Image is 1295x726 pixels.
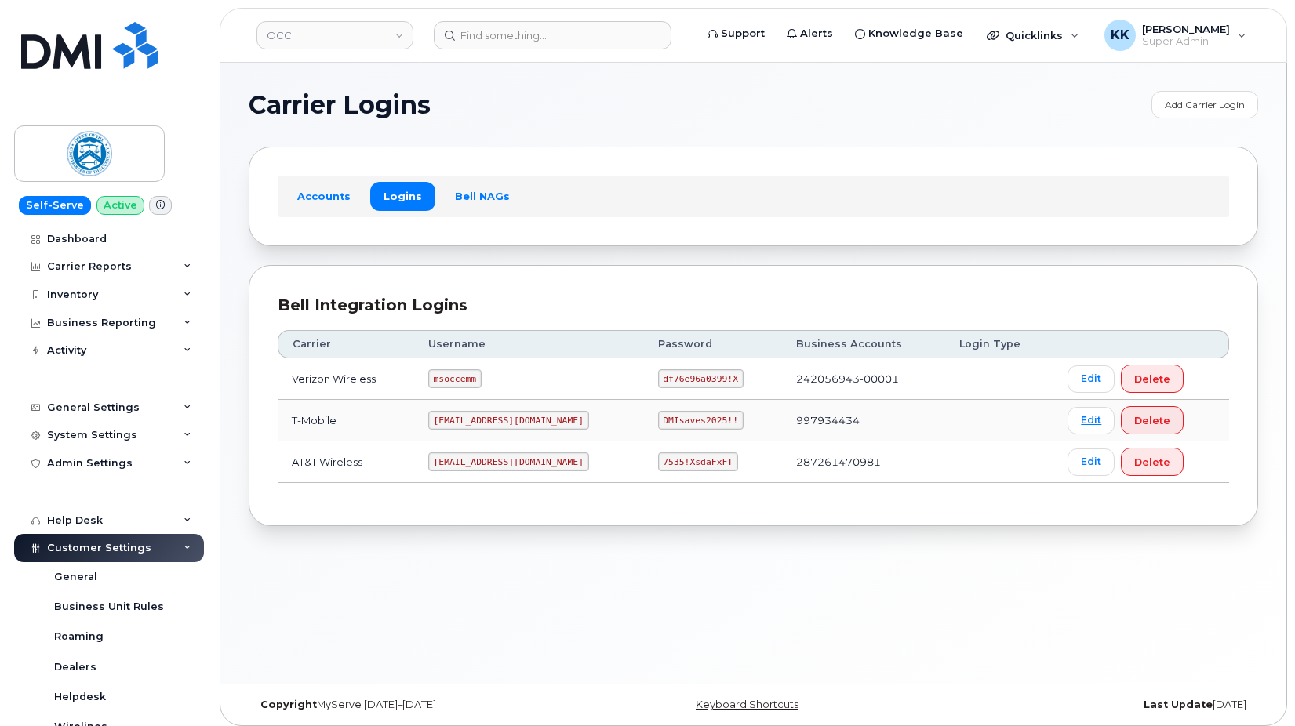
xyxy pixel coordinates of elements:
[782,400,945,441] td: 997934434
[278,294,1229,317] div: Bell Integration Logins
[1134,455,1170,470] span: Delete
[644,330,782,358] th: Password
[658,452,738,471] code: 7535!XsdaFxFT
[782,441,945,483] td: 287261470981
[1151,91,1258,118] a: Add Carrier Login
[278,400,414,441] td: T-Mobile
[658,411,744,430] code: DMIsaves2025!!
[278,358,414,400] td: Verizon Wireless
[278,441,414,483] td: AT&T Wireless
[658,369,744,388] code: df76e96a0399!X
[428,411,589,430] code: [EMAIL_ADDRESS][DOMAIN_NAME]
[782,358,945,400] td: 242056943-00001
[1121,448,1184,476] button: Delete
[1144,699,1213,710] strong: Last Update
[428,369,482,388] code: msoccemm
[696,699,798,710] a: Keyboard Shortcuts
[1227,658,1283,714] iframe: Messenger Launcher
[1134,372,1170,387] span: Delete
[1121,406,1184,434] button: Delete
[249,699,585,711] div: MyServe [DATE]–[DATE]
[414,330,644,358] th: Username
[1068,365,1115,393] a: Edit
[428,452,589,471] code: [EMAIL_ADDRESS][DOMAIN_NAME]
[442,182,523,210] a: Bell NAGs
[260,699,317,710] strong: Copyright
[945,330,1054,358] th: Login Type
[1068,407,1115,434] a: Edit
[922,699,1258,711] div: [DATE]
[370,182,435,210] a: Logins
[284,182,364,210] a: Accounts
[1134,413,1170,428] span: Delete
[1121,365,1184,393] button: Delete
[278,330,414,358] th: Carrier
[249,93,431,117] span: Carrier Logins
[1068,448,1115,476] a: Edit
[782,330,945,358] th: Business Accounts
